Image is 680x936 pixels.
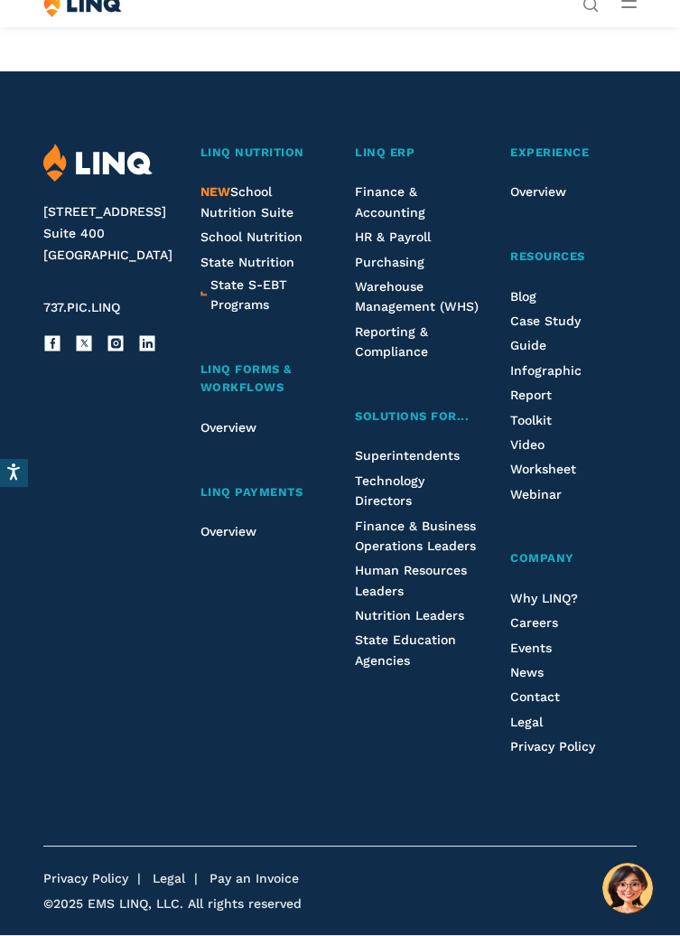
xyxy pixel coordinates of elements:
[510,739,595,753] a: Privacy Policy
[210,277,287,312] span: State S-EBT Programs
[200,420,256,435] a: Overview
[200,255,294,269] a: State Nutrition
[43,334,61,352] a: Facebook
[510,591,578,605] a: Why LINQ?
[510,289,536,304] a: Blog
[510,715,543,729] a: Legal
[355,608,464,622] a: Nutrition Leaders
[510,144,637,163] a: Experience
[355,279,479,314] a: Warehouse Management (WHS)
[510,615,558,630] a: Careers
[510,551,574,565] span: Company
[510,248,637,267] a: Resources
[510,388,552,402] a: Report
[355,324,428,359] a: Reporting & Compliance
[510,462,576,476] a: Worksheet
[210,275,327,315] a: State S-EBT Programs
[43,895,302,913] span: ©2025 EMS LINQ, LLC. All rights reserved
[510,549,637,568] a: Company
[200,229,303,244] a: School Nutrition
[355,473,424,508] a: Technology Directors
[200,485,303,499] span: LINQ Payments
[510,437,545,452] a: Video
[355,255,424,269] a: Purchasing
[200,145,304,159] span: LINQ Nutrition
[602,863,653,913] button: Hello, have a question? Let’s chat.
[355,145,415,159] span: LINQ ERP
[510,314,581,328] a: Case Study
[200,144,327,163] a: LINQ Nutrition
[200,483,327,502] a: LINQ Payments
[355,184,425,219] a: Finance & Accounting
[107,334,125,352] a: Instagram
[355,448,460,463] a: Superintendents
[510,249,585,263] span: Resources
[510,689,560,704] a: Contact
[510,641,552,655] a: Events
[355,144,481,163] a: LINQ ERP
[43,144,153,183] img: LINQ | K‑12 Software
[200,362,292,395] span: LINQ Forms & Workflows
[200,524,256,538] a: Overview
[43,300,120,314] span: 737.PIC.LINQ
[138,334,156,352] a: LinkedIn
[355,519,476,553] a: Finance & Business Operations Leaders
[200,184,293,219] span: School Nutrition Suite
[510,487,562,501] a: Webinar
[43,871,128,885] a: Privacy Policy
[510,184,566,199] a: Overview
[355,229,431,244] a: HR & Payroll
[355,632,456,667] a: State Education Agencies
[200,184,293,219] a: NEWSchool Nutrition Suite
[200,360,327,398] a: LINQ Forms & Workflows
[510,338,546,352] a: Guide
[75,334,93,352] a: X
[153,871,185,885] a: Legal
[510,145,589,159] span: Experience
[510,413,552,427] a: Toolkit
[43,201,180,266] address: [STREET_ADDRESS] Suite 400 [GEOGRAPHIC_DATA]
[200,184,230,199] span: NEW
[210,871,299,885] a: Pay an Invoice
[510,363,582,378] a: Infographic
[355,563,467,597] a: Human Resources Leaders
[510,665,544,679] a: News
